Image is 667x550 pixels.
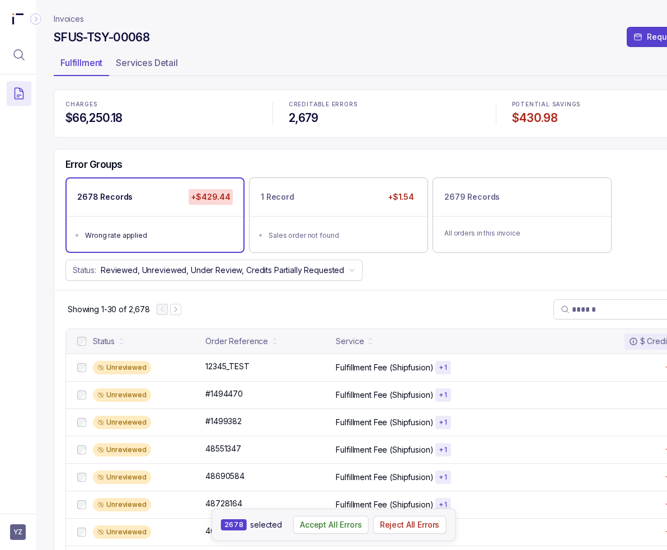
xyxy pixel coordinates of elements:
p: +$1.54 [386,189,416,205]
h5: Error Groups [65,158,123,171]
input: checkbox-checkbox [77,363,86,372]
button: Status:Reviewed, Unreviewed, Under Review, Credits Partially Requested [65,260,363,281]
p: Fulfillment [60,56,102,69]
p: 48690584 [205,471,245,482]
p: + 1 [439,500,447,509]
input: checkbox-checkbox [77,445,86,454]
p: 2679 Records [444,191,500,203]
div: Remaining page entries [68,304,150,315]
p: CHARGES [65,101,257,108]
p: 1 Record [261,191,294,203]
p: 48551347 [205,443,241,454]
button: User initials [10,524,26,540]
span: Number selected [221,519,247,530]
input: checkbox-checkbox [77,391,86,399]
div: Service [336,336,364,347]
p: + 1 [439,363,447,372]
input: checkbox-checkbox [77,528,86,537]
div: Unreviewed [93,498,151,511]
div: Status [93,336,115,347]
h4: SFUS-TSY-00068 [54,30,149,45]
p: Showing 1-30 of 2,678 [68,304,150,315]
p: +$429.44 [189,189,233,205]
div: Unreviewed [93,361,151,374]
p: + 1 [439,418,447,427]
button: Accept All Errors [293,516,369,534]
li: Tab Fulfillment [54,54,109,76]
p: Reviewed, Unreviewed, Under Review, Credits Partially Requested [101,265,344,276]
p: #1494470 [205,388,243,399]
p: Fulfillment Fee (Shipfusion) [336,472,433,483]
div: Wrong rate applied [85,230,232,241]
input: checkbox-checkbox [77,337,86,346]
input: checkbox-checkbox [77,500,86,509]
p: 48728164 [205,498,242,509]
div: Unreviewed [93,416,151,429]
p: 46888931 [205,525,242,537]
p: Fulfillment Fee (Shipfusion) [336,499,433,510]
button: Reject All Errors [373,516,447,534]
p: #1499382 [205,416,242,427]
div: Unreviewed [93,388,151,402]
p: + 1 [439,391,447,399]
div: Collapse Icon [29,12,43,26]
p: All orders in this invoice [444,228,600,239]
p: Reject All Errors [380,519,440,530]
input: checkbox-checkbox [77,473,86,482]
nav: breadcrumb [54,13,84,25]
div: Order Reference [205,336,268,347]
div: Sales order not found [269,230,415,241]
p: Fulfillment Fee (Shipfusion) [336,362,433,373]
button: Next Page [170,304,181,315]
p: Accept All Errors [300,519,362,530]
div: Unreviewed [93,443,151,457]
h4: $66,250.18 [65,110,257,126]
li: Tab Services Detail [109,54,185,76]
p: 2678 [224,520,243,529]
h4: 2,679 [289,110,480,126]
div: Unreviewed [93,471,151,484]
p: 2678 Records [77,191,133,203]
p: + 1 [439,445,447,454]
button: Menu Icon Button DocumentTextIcon [7,81,31,106]
p: 12345_TEST [205,361,250,372]
p: selected [250,519,282,530]
a: Invoices [54,13,84,25]
div: Unreviewed [93,525,151,539]
p: Fulfillment Fee (Shipfusion) [336,444,433,455]
button: Menu Icon Button MagnifyingGlassIcon [7,43,31,67]
p: Fulfillment Fee (Shipfusion) [336,389,433,401]
input: checkbox-checkbox [77,418,86,427]
p: Status: [73,265,96,276]
p: Fulfillment Fee (Shipfusion) [336,417,433,428]
p: CREDITABLE ERRORS [289,101,480,108]
p: + 1 [439,473,447,482]
p: Services Detail [116,56,178,69]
